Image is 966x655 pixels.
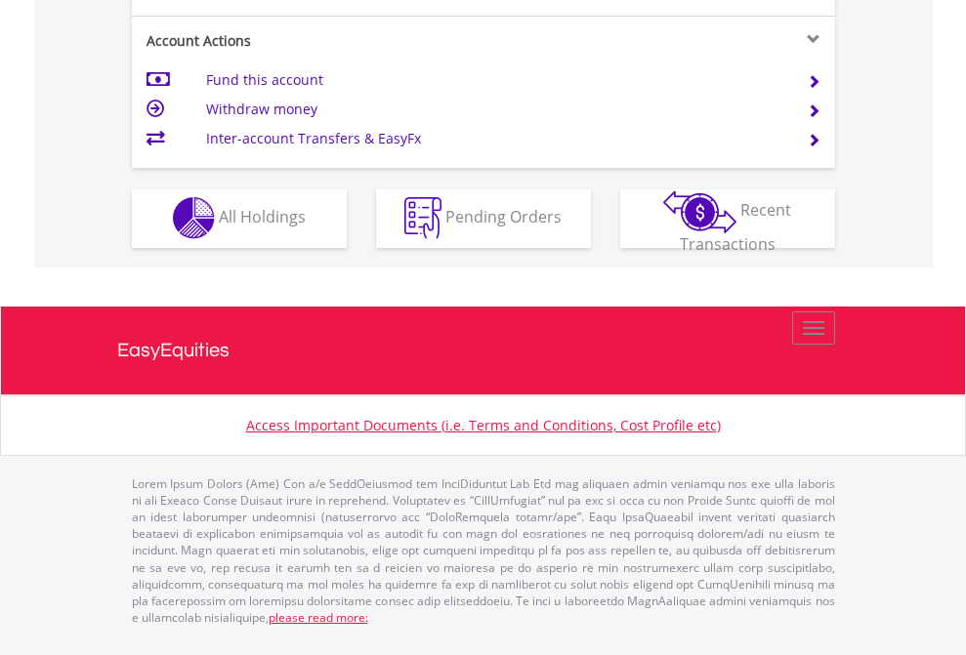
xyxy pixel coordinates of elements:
[680,199,792,255] span: Recent Transactions
[246,416,721,434] a: Access Important Documents (i.e. Terms and Conditions, Cost Profile etc)
[132,31,483,51] div: Account Actions
[445,206,562,227] span: Pending Orders
[206,95,783,124] td: Withdraw money
[117,307,850,394] a: EasyEquities
[219,206,306,227] span: All Holdings
[269,609,368,626] a: please read more:
[404,197,441,239] img: pending_instructions-wht.png
[132,189,347,248] button: All Holdings
[173,197,215,239] img: holdings-wht.png
[620,189,835,248] button: Recent Transactions
[132,475,835,626] p: Lorem Ipsum Dolors (Ame) Con a/e SeddOeiusmod tem InciDiduntut Lab Etd mag aliquaen admin veniamq...
[206,65,783,95] td: Fund this account
[206,124,783,153] td: Inter-account Transfers & EasyFx
[376,189,591,248] button: Pending Orders
[663,190,736,233] img: transactions-zar-wht.png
